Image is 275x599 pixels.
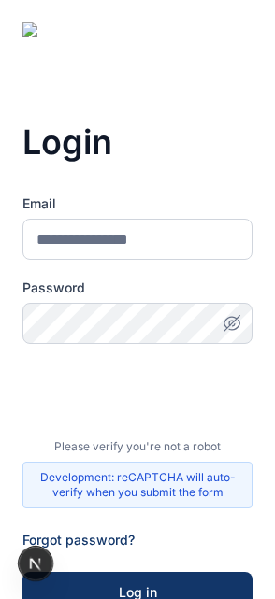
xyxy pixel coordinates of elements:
[22,22,146,52] img: digitslaw-logo
[22,532,135,548] a: Forgot password?
[22,278,253,297] label: Password
[22,123,253,161] h3: Login
[31,470,244,500] p: Development: reCAPTCHA will auto-verify when you submit the form
[54,439,221,454] p: Please verify you're not a robot
[22,194,253,213] label: Email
